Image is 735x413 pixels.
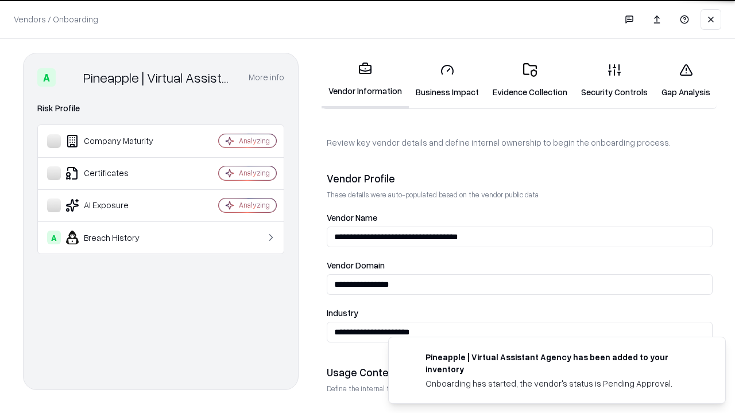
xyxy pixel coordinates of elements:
[425,351,698,375] div: Pineapple | Virtual Assistant Agency has been added to your inventory
[83,68,235,87] div: Pineapple | Virtual Assistant Agency
[47,134,184,148] div: Company Maturity
[327,384,713,393] p: Define the internal team and reason for using this vendor. This helps assess business relevance a...
[239,168,270,178] div: Analyzing
[574,54,655,107] a: Security Controls
[47,231,184,244] div: Breach History
[327,137,713,149] p: Review key vendor details and define internal ownership to begin the onboarding process.
[327,190,713,200] p: These details were auto-populated based on the vendor public data
[425,377,698,389] div: Onboarding has started, the vendor's status is Pending Approval.
[327,309,713,317] label: Industry
[327,213,713,222] label: Vendor Name
[60,68,79,87] img: Pineapple | Virtual Assistant Agency
[37,102,284,115] div: Risk Profile
[47,166,184,180] div: Certificates
[249,67,284,88] button: More info
[655,54,717,107] a: Gap Analysis
[47,198,184,212] div: AI Exposure
[409,54,486,107] a: Business Impact
[327,365,713,379] div: Usage Context
[239,200,270,210] div: Analyzing
[37,68,56,87] div: A
[239,136,270,146] div: Analyzing
[403,351,416,365] img: trypineapple.com
[14,13,98,25] p: Vendors / Onboarding
[322,53,409,108] a: Vendor Information
[327,261,713,270] label: Vendor Domain
[47,231,61,244] div: A
[486,54,574,107] a: Evidence Collection
[327,172,713,185] div: Vendor Profile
